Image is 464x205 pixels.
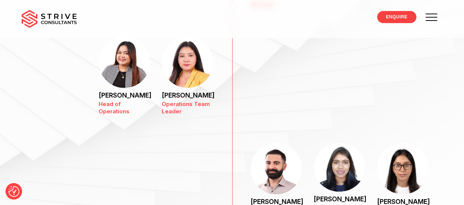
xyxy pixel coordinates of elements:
img: Revisit consent button [8,186,19,197]
a: ENQUIRE [377,11,416,23]
p: Operations Team Leader [162,100,213,116]
p: [PERSON_NAME] [162,92,213,99]
p: [PERSON_NAME] [99,92,150,99]
img: main-logo.svg [22,10,77,28]
p: [PERSON_NAME] [314,195,365,203]
button: Consent Preferences [8,186,19,197]
p: Head of Operations [99,100,150,116]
